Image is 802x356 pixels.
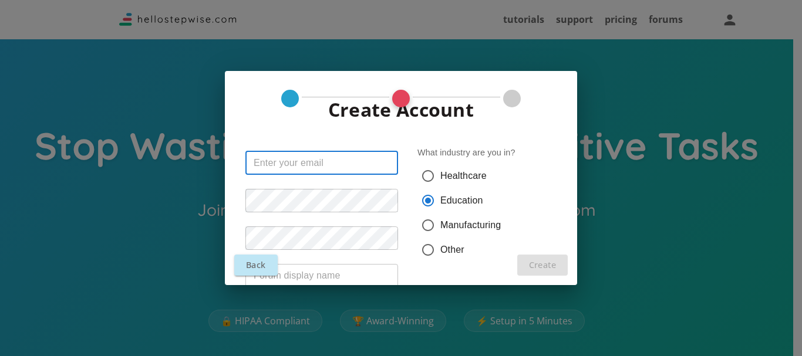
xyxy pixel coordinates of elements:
[234,255,278,275] button: Back
[440,218,501,232] span: Manufacturing
[245,264,398,287] input: Forum display name
[440,243,464,257] span: Other
[440,169,487,183] span: Healthcare
[417,147,515,159] legend: What industry are you in?
[440,194,483,208] span: Education
[328,96,474,125] p: Create Account
[245,151,398,175] input: Enter your email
